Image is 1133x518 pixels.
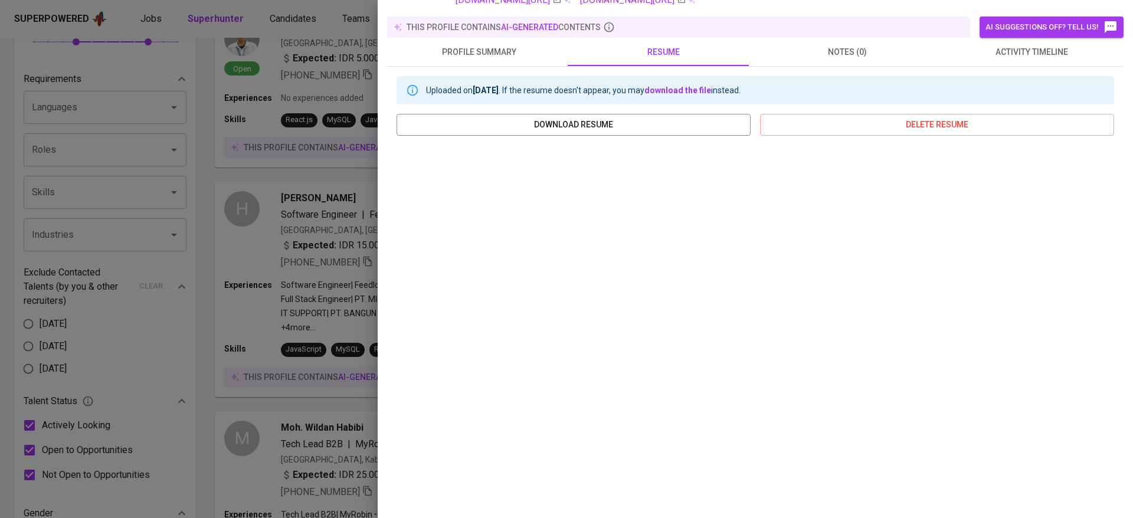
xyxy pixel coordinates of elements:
[397,145,1114,499] iframe: 121c822dd940a7020a6c574c29021d20.pdf
[473,86,499,95] b: [DATE]
[578,45,748,60] span: resume
[407,21,601,33] p: this profile contains contents
[397,114,751,136] button: download resume
[644,86,711,95] a: download the file
[762,45,932,60] span: notes (0)
[980,17,1124,38] button: AI suggestions off? Tell us!
[394,45,564,60] span: profile summary
[947,45,1116,60] span: activity timeline
[501,22,558,32] span: AI-generated
[769,117,1105,132] span: delete resume
[760,114,1114,136] button: delete resume
[985,20,1118,34] span: AI suggestions off? Tell us!
[406,117,741,132] span: download resume
[426,80,741,101] div: Uploaded on . If the resume doesn't appear, you may instead.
